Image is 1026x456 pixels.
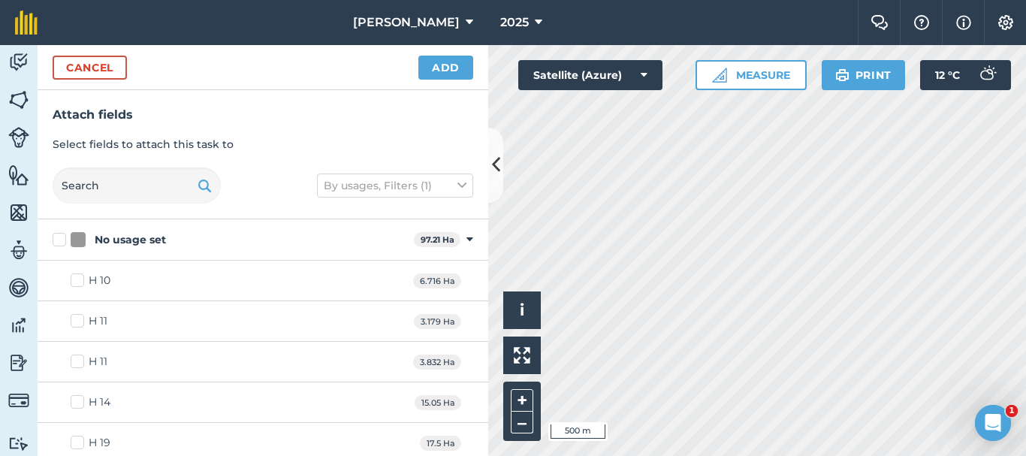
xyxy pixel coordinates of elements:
[53,168,221,204] input: Search
[1006,405,1018,417] span: 1
[418,56,473,80] button: Add
[15,11,38,35] img: fieldmargin Logo
[8,89,29,111] img: svg+xml;base64,PHN2ZyB4bWxucz0iaHR0cDovL3d3dy53My5vcmcvMjAwMC9zdmciIHdpZHRoPSI1NiIgaGVpZ2h0PSI2MC...
[8,127,29,148] img: svg+xml;base64,PD94bWwgdmVyc2lvbj0iMS4wIiBlbmNvZGluZz0idXRmLTgiPz4KPCEtLSBHZW5lcmF0b3I6IEFkb2JlIE...
[511,412,533,433] button: –
[413,355,461,370] span: 3.832 Ha
[8,390,29,411] img: svg+xml;base64,PD94bWwgdmVyc2lvbj0iMS4wIiBlbmNvZGluZz0idXRmLTgiPz4KPCEtLSBHZW5lcmF0b3I6IEFkb2JlIE...
[8,276,29,299] img: svg+xml;base64,PD94bWwgdmVyc2lvbj0iMS4wIiBlbmNvZGluZz0idXRmLTgiPz4KPCEtLSBHZW5lcmF0b3I6IEFkb2JlIE...
[89,394,110,410] div: H 14
[8,314,29,337] img: svg+xml;base64,PD94bWwgdmVyc2lvbj0iMS4wIiBlbmNvZGluZz0idXRmLTgiPz4KPCEtLSBHZW5lcmF0b3I6IEFkb2JlIE...
[414,314,461,330] span: 3.179 Ha
[500,14,529,32] span: 2025
[514,347,530,364] img: Four arrows, one pointing top left, one top right, one bottom right and the last bottom left
[975,405,1011,441] iframe: Intercom live chat
[317,174,473,198] button: By usages, Filters (1)
[89,313,107,329] div: H 11
[956,14,971,32] img: svg+xml;base64,PHN2ZyB4bWxucz0iaHR0cDovL3d3dy53My5vcmcvMjAwMC9zdmciIHdpZHRoPSIxNyIgaGVpZ2h0PSIxNy...
[413,273,461,289] span: 6.716 Ha
[8,436,29,451] img: svg+xml;base64,PD94bWwgdmVyc2lvbj0iMS4wIiBlbmNvZGluZz0idXRmLTgiPz4KPCEtLSBHZW5lcmF0b3I6IEFkb2JlIE...
[89,273,110,288] div: H 10
[8,352,29,374] img: svg+xml;base64,PD94bWwgdmVyc2lvbj0iMS4wIiBlbmNvZGluZz0idXRmLTgiPz4KPCEtLSBHZW5lcmF0b3I6IEFkb2JlIE...
[835,66,849,84] img: svg+xml;base64,PHN2ZyB4bWxucz0iaHR0cDovL3d3dy53My5vcmcvMjAwMC9zdmciIHdpZHRoPSIxOSIgaGVpZ2h0PSIyNC...
[822,60,906,90] button: Print
[696,60,807,90] button: Measure
[415,395,461,411] span: 15.05 Ha
[920,60,1011,90] button: 12 °C
[420,436,461,451] span: 17.5 Ha
[89,435,110,451] div: H 19
[53,56,127,80] button: Cancel
[353,14,460,32] span: [PERSON_NAME]
[913,15,931,30] img: A question mark icon
[198,177,212,195] img: svg+xml;base64,PHN2ZyB4bWxucz0iaHR0cDovL3d3dy53My5vcmcvMjAwMC9zdmciIHdpZHRoPSIxOSIgaGVpZ2h0PSIyNC...
[95,232,166,248] div: No usage set
[53,105,473,125] h3: Attach fields
[520,300,524,319] span: i
[89,354,107,370] div: H 11
[421,234,454,245] strong: 97.21 Ha
[8,239,29,261] img: svg+xml;base64,PD94bWwgdmVyc2lvbj0iMS4wIiBlbmNvZGluZz0idXRmLTgiPz4KPCEtLSBHZW5lcmF0b3I6IEFkb2JlIE...
[8,164,29,186] img: svg+xml;base64,PHN2ZyB4bWxucz0iaHR0cDovL3d3dy53My5vcmcvMjAwMC9zdmciIHdpZHRoPSI1NiIgaGVpZ2h0PSI2MC...
[511,389,533,412] button: +
[871,15,889,30] img: Two speech bubbles overlapping with the left bubble in the forefront
[8,201,29,224] img: svg+xml;base64,PHN2ZyB4bWxucz0iaHR0cDovL3d3dy53My5vcmcvMjAwMC9zdmciIHdpZHRoPSI1NiIgaGVpZ2h0PSI2MC...
[518,60,662,90] button: Satellite (Azure)
[53,136,473,153] p: Select fields to attach this task to
[8,51,29,74] img: svg+xml;base64,PD94bWwgdmVyc2lvbj0iMS4wIiBlbmNvZGluZz0idXRmLTgiPz4KPCEtLSBHZW5lcmF0b3I6IEFkb2JlIE...
[712,68,727,83] img: Ruler icon
[972,60,1002,90] img: svg+xml;base64,PD94bWwgdmVyc2lvbj0iMS4wIiBlbmNvZGluZz0idXRmLTgiPz4KPCEtLSBHZW5lcmF0b3I6IEFkb2JlIE...
[997,15,1015,30] img: A cog icon
[503,291,541,329] button: i
[935,60,960,90] span: 12 ° C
